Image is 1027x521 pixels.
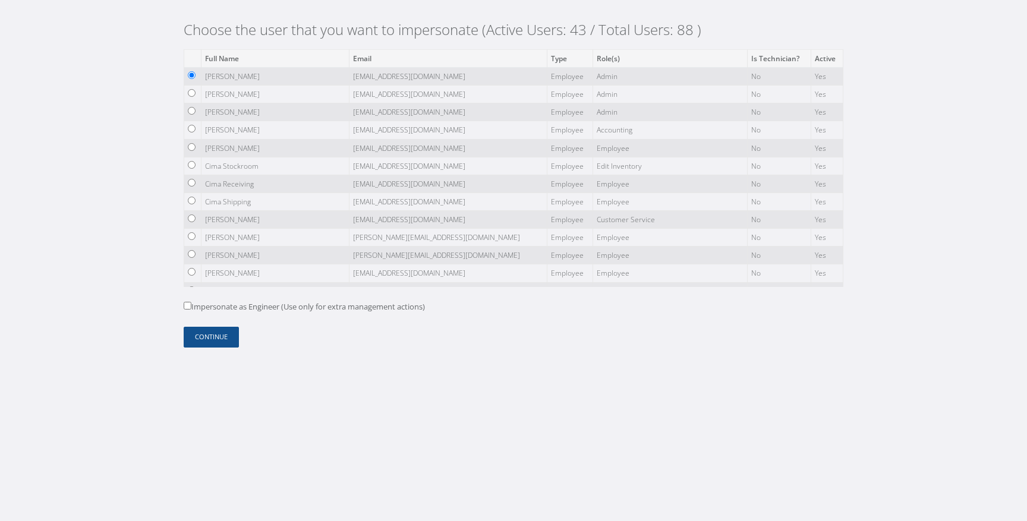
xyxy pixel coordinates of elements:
td: [EMAIL_ADDRESS][DOMAIN_NAME] [349,103,547,121]
td: [PERSON_NAME] [201,139,349,157]
td: Employee [547,247,593,264]
td: Accounting [593,121,748,139]
td: Employee [547,67,593,85]
td: Yes [811,192,843,210]
td: No [748,157,811,175]
td: No [748,67,811,85]
th: Active [811,49,843,67]
td: [PERSON_NAME] [201,121,349,139]
td: Employee [547,157,593,175]
td: No [748,86,811,103]
td: No [748,282,811,300]
td: [PERSON_NAME] [201,229,349,247]
td: Cima Receiving [201,175,349,192]
td: Yes [811,86,843,103]
td: [EMAIL_ADDRESS][DOMAIN_NAME] [349,139,547,157]
td: Employee [547,121,593,139]
td: Edit Inventory [593,157,748,175]
td: Employee [547,192,593,210]
td: No [748,121,811,139]
td: Cima Shipping [201,192,349,210]
td: [PERSON_NAME][EMAIL_ADDRESS][DOMAIN_NAME] [349,247,547,264]
td: Employee [547,282,593,300]
td: No [748,139,811,157]
td: No [748,211,811,229]
td: Arianna De La Paz [201,282,349,300]
td: Yes [811,67,843,85]
td: [EMAIL_ADDRESS][DOMAIN_NAME] [349,175,547,192]
td: Employee [593,192,748,210]
td: Yes [811,121,843,139]
td: [EMAIL_ADDRESS][DOMAIN_NAME] [349,282,547,300]
td: Employee [547,175,593,192]
td: [EMAIL_ADDRESS][DOMAIN_NAME] [349,192,547,210]
td: No [748,247,811,264]
td: Customer Service [593,211,748,229]
td: Cima Stockroom [201,157,349,175]
td: Admin [593,103,748,121]
td: [PERSON_NAME] [201,247,349,264]
td: No [748,264,811,282]
td: Yes [811,247,843,264]
th: Is Technician? [748,49,811,67]
td: [PERSON_NAME] [201,103,349,121]
td: Employee [547,264,593,282]
td: [EMAIL_ADDRESS][DOMAIN_NAME] [349,264,547,282]
td: [EMAIL_ADDRESS][DOMAIN_NAME] [349,121,547,139]
td: Employee [593,175,748,192]
td: Employee [593,139,748,157]
td: Admin [593,67,748,85]
td: No [748,229,811,247]
td: [EMAIL_ADDRESS][DOMAIN_NAME] [349,86,547,103]
td: Yes [811,157,843,175]
th: Full Name [201,49,349,67]
td: Yes [811,264,843,282]
td: Employee [547,229,593,247]
td: [EMAIL_ADDRESS][DOMAIN_NAME] [349,211,547,229]
td: Yes [811,282,843,300]
input: Impersonate as Engineer (Use only for extra management actions) [184,302,191,310]
td: [PERSON_NAME] [201,86,349,103]
td: Employee [593,229,748,247]
th: Role(s) [593,49,748,67]
td: Yes [811,229,843,247]
td: [PERSON_NAME] [201,67,349,85]
td: Employee [547,139,593,157]
th: Type [547,49,593,67]
td: No [748,192,811,210]
td: No [748,175,811,192]
h2: Choose the user that you want to impersonate (Active Users: 43 / Total Users: 88 ) [184,21,843,39]
td: Yes [811,103,843,121]
td: Employee [547,86,593,103]
td: Employee [547,211,593,229]
td: Yes [811,139,843,157]
td: Yes [811,175,843,192]
td: Employee [593,247,748,264]
td: [EMAIL_ADDRESS][DOMAIN_NAME] [349,67,547,85]
td: [PERSON_NAME] [201,264,349,282]
button: Continue [184,327,239,348]
td: [PERSON_NAME][EMAIL_ADDRESS][DOMAIN_NAME] [349,229,547,247]
td: [EMAIL_ADDRESS][DOMAIN_NAME] [349,157,547,175]
td: Yes [811,211,843,229]
td: Employee [547,103,593,121]
td: Employee [593,264,748,282]
label: Impersonate as Engineer (Use only for extra management actions) [184,301,425,313]
td: [PERSON_NAME] [201,211,349,229]
td: Employee [593,282,748,300]
td: No [748,103,811,121]
td: Admin [593,86,748,103]
th: Email [349,49,547,67]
